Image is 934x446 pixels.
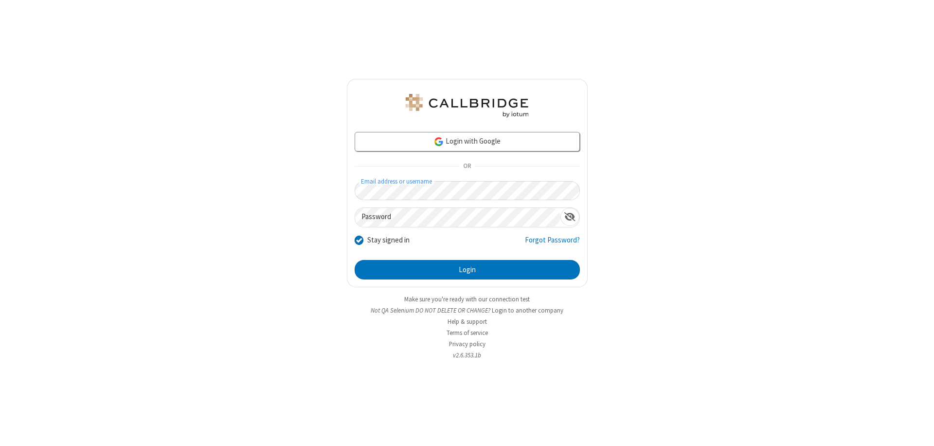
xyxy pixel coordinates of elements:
li: Not QA Selenium DO NOT DELETE OR CHANGE? [347,306,588,315]
a: Forgot Password? [525,235,580,253]
a: Login with Google [355,132,580,151]
a: Help & support [448,317,487,326]
div: Show password [560,208,579,226]
li: v2.6.353.1b [347,351,588,360]
input: Email address or username [355,181,580,200]
img: QA Selenium DO NOT DELETE OR CHANGE [404,94,530,117]
a: Terms of service [447,329,488,337]
img: google-icon.png [433,136,444,147]
input: Password [355,208,560,227]
a: Make sure you're ready with our connection test [404,295,530,303]
label: Stay signed in [367,235,410,246]
span: OR [459,160,475,173]
button: Login [355,260,580,279]
a: Privacy policy [449,340,485,348]
button: Login to another company [492,306,563,315]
